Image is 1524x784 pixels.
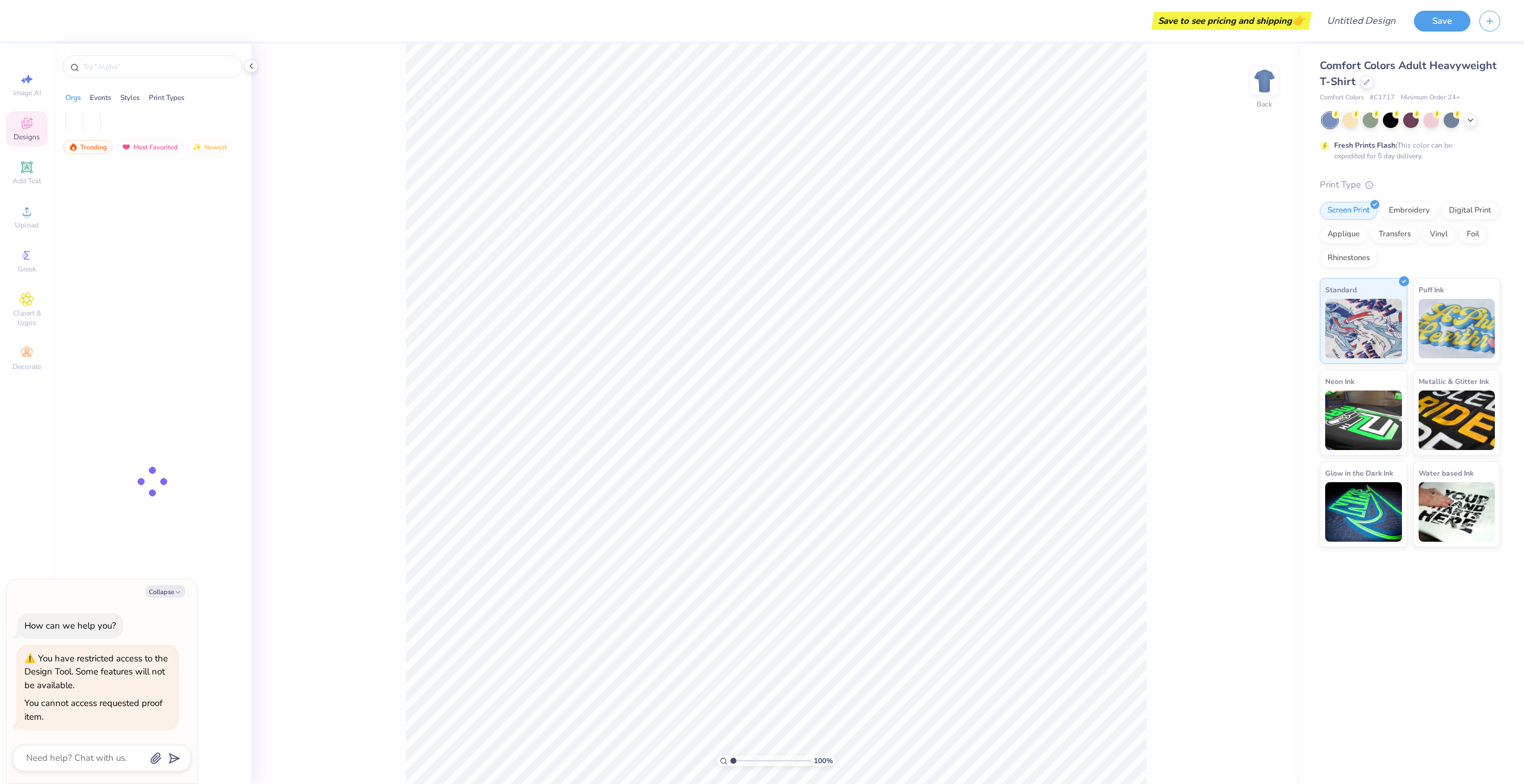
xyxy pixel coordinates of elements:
img: Glow in the Dark Ink [1325,482,1402,542]
span: Standard [1325,283,1357,296]
img: Neon Ink [1325,391,1402,450]
span: Glow in the Dark Ink [1325,467,1393,479]
img: Metallic & Glitter Ink [1419,391,1495,450]
span: Water based Ink [1419,467,1473,479]
div: Most Favorited [116,140,183,154]
span: Comfort Colors Adult Heavyweight T-Shirt [1320,58,1497,89]
span: # C1717 [1370,93,1395,103]
span: Upload [15,220,39,230]
div: Save to see pricing and shipping [1154,12,1308,30]
div: Rhinestones [1320,249,1378,267]
span: Minimum Order: 24 + [1401,93,1460,103]
div: Newest [187,140,232,154]
span: Comfort Colors [1320,93,1364,103]
div: Events [90,92,111,103]
img: Back [1253,69,1276,93]
div: Print Types [149,92,185,103]
input: Untitled Design [1317,9,1405,33]
div: Applique [1320,226,1367,243]
strong: Fresh Prints Flash: [1334,140,1397,150]
span: Clipart & logos [6,308,48,327]
span: Greek [18,264,36,274]
input: Try "Alpha" [82,61,235,73]
img: Newest.gif [192,143,202,151]
img: Puff Ink [1419,299,1495,358]
div: How can we help you? [24,620,116,632]
div: Foil [1459,226,1487,243]
span: Decorate [13,362,41,371]
span: Image AI [13,88,41,98]
img: Standard [1325,299,1402,358]
div: Print Type [1320,178,1500,192]
div: This color can be expedited for 5 day delivery. [1334,140,1481,161]
span: Metallic & Glitter Ink [1419,375,1489,388]
span: Designs [14,132,40,142]
span: Puff Ink [1419,283,1444,296]
img: most_fav.gif [121,143,131,151]
img: Water based Ink [1419,482,1495,542]
div: Digital Print [1441,202,1499,220]
div: Back [1257,99,1272,110]
div: You have restricted access to the Design Tool. Some features will not be available. [24,652,168,691]
div: Transfers [1371,226,1419,243]
div: Vinyl [1422,226,1456,243]
button: Collapse [145,585,185,598]
div: Styles [120,92,140,103]
div: Embroidery [1381,202,1438,220]
span: Add Text [13,176,41,186]
span: 👉 [1292,13,1305,27]
button: Save [1414,11,1470,32]
div: Trending [63,140,113,154]
span: 100 % [814,755,833,766]
div: You cannot access requested proof item. [24,697,163,723]
img: trending.gif [68,143,78,151]
span: Neon Ink [1325,375,1354,388]
div: Screen Print [1320,202,1378,220]
div: Orgs [65,92,81,103]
